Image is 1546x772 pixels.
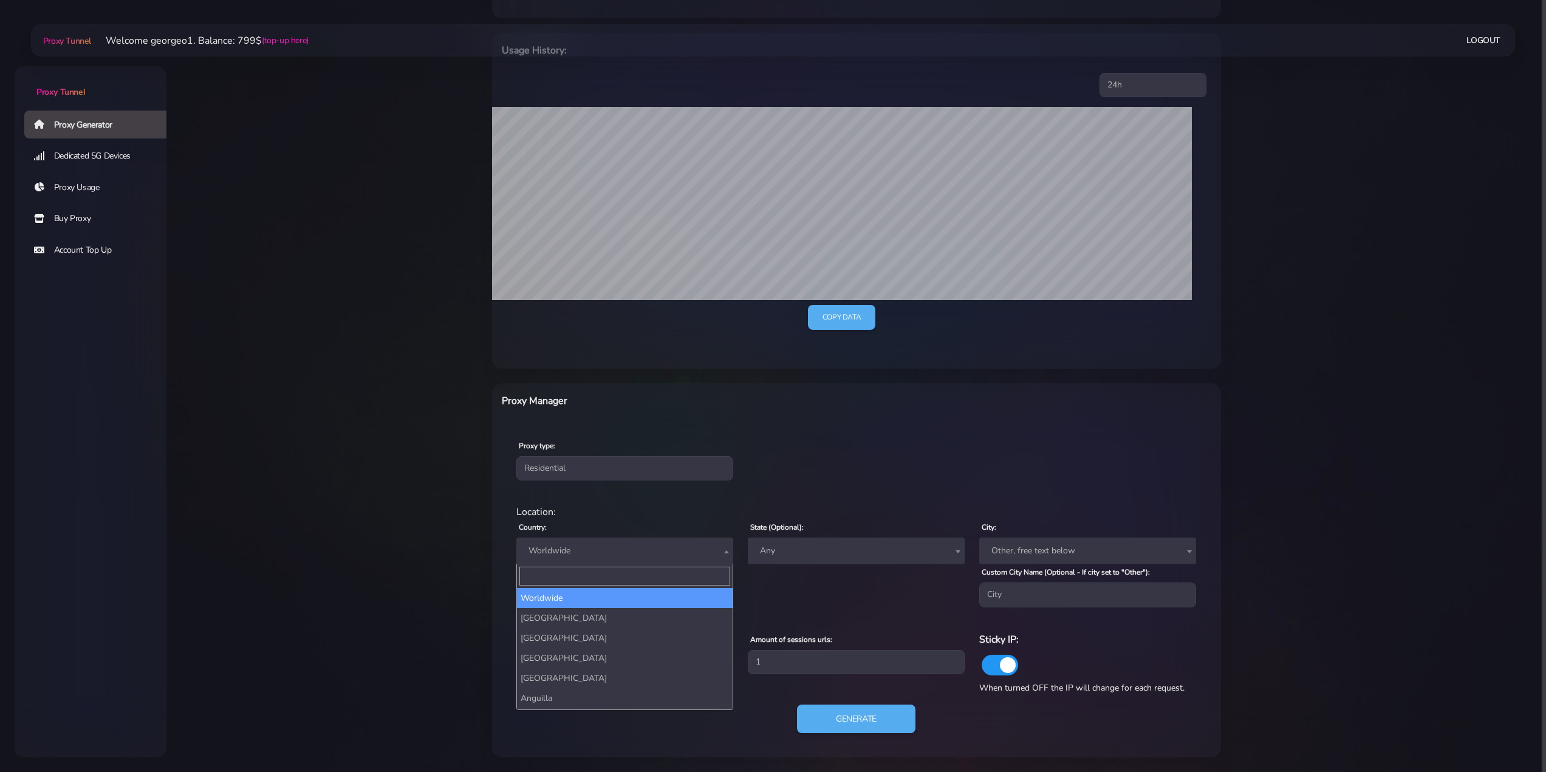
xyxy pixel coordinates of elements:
[517,608,733,628] li: [GEOGRAPHIC_DATA]
[24,142,176,170] a: Dedicated 5G Devices
[1367,573,1531,757] iframe: Webchat Widget
[517,628,733,648] li: [GEOGRAPHIC_DATA]
[24,111,176,138] a: Proxy Generator
[517,688,733,708] li: Anguilla
[750,634,832,645] label: Amount of sessions urls:
[36,86,85,98] span: Proxy Tunnel
[516,538,733,564] span: Worldwide
[43,35,91,47] span: Proxy Tunnel
[519,522,547,533] label: Country:
[979,682,1185,694] span: When turned OFF the IP will change for each request.
[979,538,1196,564] span: Other, free text below
[750,522,804,533] label: State (Optional):
[979,632,1196,647] h6: Sticky IP:
[517,668,733,688] li: [GEOGRAPHIC_DATA]
[509,617,1204,632] div: Proxy Settings:
[755,542,957,559] span: Any
[748,538,965,564] span: Any
[808,305,875,330] a: Copy data
[979,582,1196,607] input: City
[1466,29,1500,52] a: Logout
[41,31,91,50] a: Proxy Tunnel
[982,522,996,533] label: City:
[24,236,176,264] a: Account Top Up
[982,567,1150,578] label: Custom City Name (Optional - If city set to "Other"):
[517,588,733,608] li: Worldwide
[15,66,166,98] a: Proxy Tunnel
[262,34,309,47] a: (top-up here)
[91,33,309,48] li: Welcome georgeo1. Balance: 799$
[519,440,555,451] label: Proxy type:
[24,174,176,202] a: Proxy Usage
[519,567,730,586] input: Search
[502,393,909,409] h6: Proxy Manager
[987,542,1189,559] span: Other, free text below
[517,708,733,728] li: [GEOGRAPHIC_DATA]
[797,705,915,734] button: Generate
[524,542,726,559] span: Worldwide
[24,205,176,233] a: Buy Proxy
[517,648,733,668] li: [GEOGRAPHIC_DATA]
[509,505,1204,519] div: Location:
